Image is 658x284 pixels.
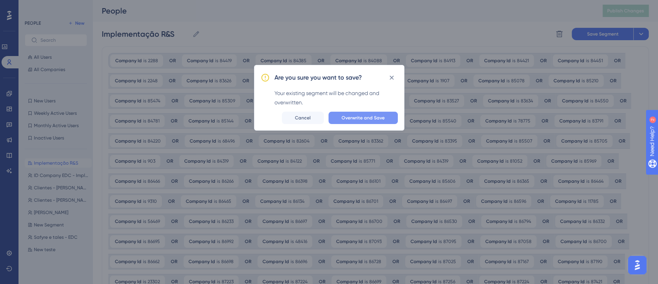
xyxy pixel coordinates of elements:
div: 2 [54,4,56,10]
span: Overwrite and Save [342,115,385,121]
span: Cancel [295,115,311,121]
span: Need Help? [18,2,48,11]
div: Your existing segment will be changed and overwritten. [274,88,398,107]
iframe: UserGuiding AI Assistant Launcher [626,253,649,277]
h2: Are you sure you want to save? [274,73,362,82]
